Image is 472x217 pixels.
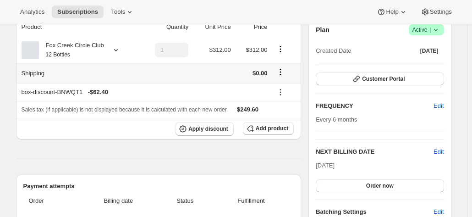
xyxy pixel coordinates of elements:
div: box-discount-BNWQT1 [22,88,268,97]
th: Product [16,17,139,37]
button: Help [371,6,413,18]
span: Help [386,8,398,16]
span: $0.00 [252,70,268,77]
th: Order [23,191,78,211]
h2: FREQUENCY [316,101,434,111]
span: Status [162,196,209,206]
th: Quantity [138,17,191,37]
button: Tools [105,6,140,18]
div: Fox Creek Circle Club [39,41,104,59]
button: Edit [428,99,449,113]
th: Shipping [16,63,139,83]
span: $249.60 [237,106,258,113]
h6: Batching Settings [316,207,434,217]
span: Edit [434,101,444,111]
h2: Plan [316,25,329,34]
span: [DATE] [420,47,439,55]
th: Price [234,17,270,37]
span: Customer Portal [362,75,405,83]
span: Add product [256,125,288,132]
small: 12 Bottles [46,51,70,58]
span: Tools [111,8,125,16]
span: $312.00 [246,46,268,53]
span: Sales tax (if applicable) is not displayed because it is calculated with each new order. [22,106,228,113]
h2: Payment attempts [23,182,294,191]
button: Subscriptions [52,6,104,18]
button: [DATE] [415,45,444,57]
button: Settings [415,6,457,18]
span: $312.00 [209,46,231,53]
span: Created Date [316,46,351,56]
button: Apply discount [176,122,234,136]
span: [DATE] [316,162,335,169]
span: | [429,26,431,33]
span: Analytics [20,8,44,16]
span: Apply discount [188,125,228,133]
h2: NEXT BILLING DATE [316,147,434,156]
span: Billing date [81,196,156,206]
span: Active [412,25,440,34]
button: Add product [243,122,294,135]
span: Order now [366,182,394,189]
span: Fulfillment [214,196,288,206]
button: Order now [316,179,444,192]
th: Unit Price [191,17,233,37]
span: Every 6 months [316,116,357,123]
span: - $62.40 [88,88,108,97]
button: Shipping actions [273,67,288,77]
button: Customer Portal [316,72,444,85]
button: Edit [434,147,444,156]
span: Settings [430,8,452,16]
button: Analytics [15,6,50,18]
span: Subscriptions [57,8,98,16]
span: Edit [434,207,444,217]
button: Product actions [273,44,288,54]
